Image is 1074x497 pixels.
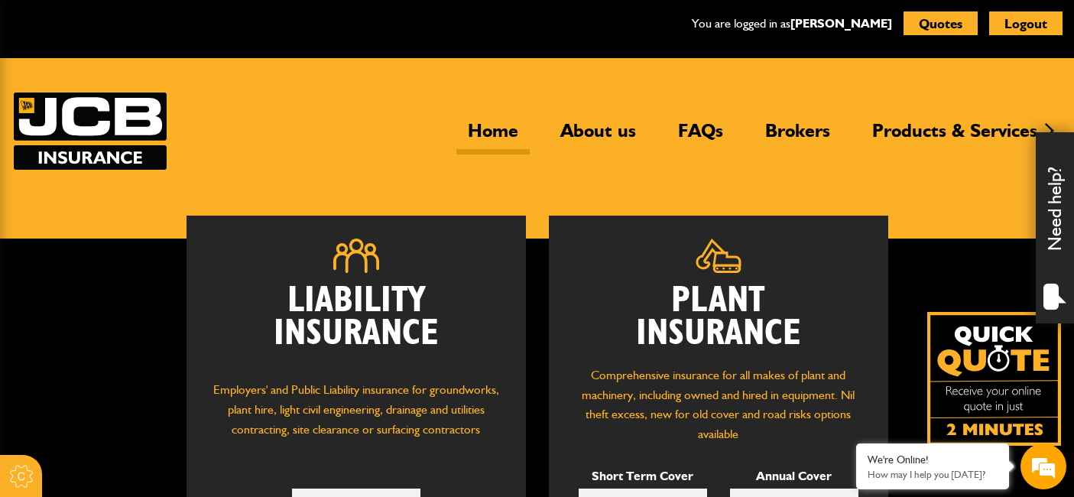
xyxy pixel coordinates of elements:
[549,119,647,154] a: About us
[868,453,998,466] div: We're Online!
[572,284,865,350] h2: Plant Insurance
[861,119,1049,154] a: Products & Services
[927,312,1061,446] img: Quick Quote
[209,380,503,453] p: Employers' and Public Liability insurance for groundworks, plant hire, light civil engineering, d...
[730,466,858,486] p: Annual Cover
[456,119,530,154] a: Home
[572,365,865,443] p: Comprehensive insurance for all makes of plant and machinery, including owned and hired in equipm...
[1036,132,1074,323] div: Need help?
[904,11,978,35] button: Quotes
[754,119,842,154] a: Brokers
[209,284,503,365] h2: Liability Insurance
[14,93,167,170] img: JCB Insurance Services logo
[989,11,1063,35] button: Logout
[14,93,167,170] a: JCB Insurance Services
[790,16,892,31] a: [PERSON_NAME]
[667,119,735,154] a: FAQs
[579,466,707,486] p: Short Term Cover
[692,14,892,34] p: You are logged in as
[868,469,998,480] p: How may I help you today?
[927,312,1061,446] a: Get your insurance quote isn just 2-minutes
